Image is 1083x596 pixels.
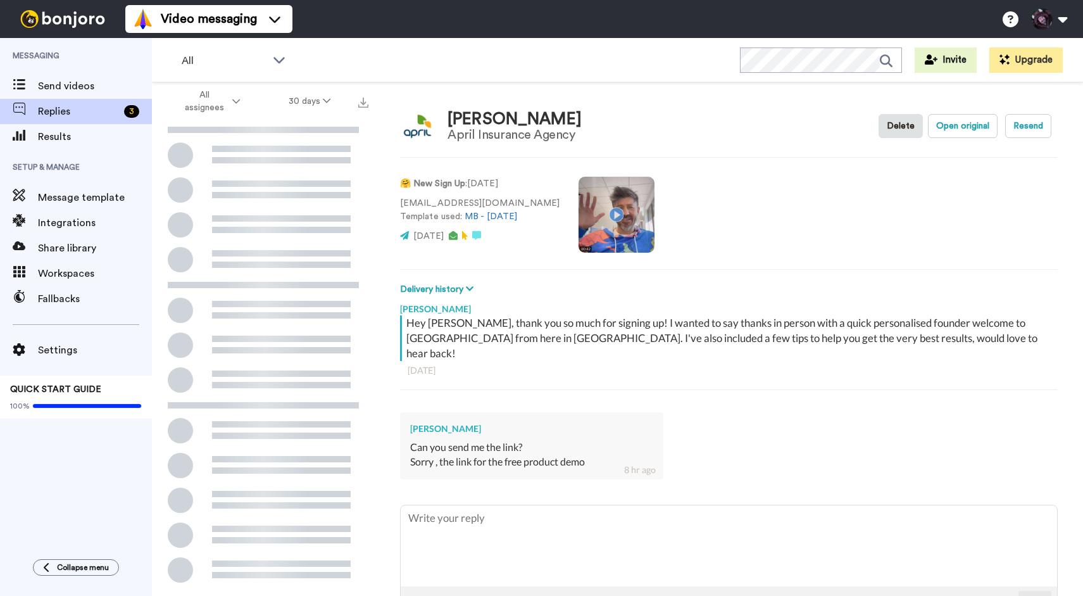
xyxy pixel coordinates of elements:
[178,89,230,114] span: All assignees
[400,177,560,191] p: : [DATE]
[624,464,656,476] div: 8 hr ago
[38,266,152,281] span: Workspaces
[38,79,152,94] span: Send videos
[265,90,355,113] button: 30 days
[38,343,152,358] span: Settings
[448,110,582,129] div: [PERSON_NAME]
[33,559,119,576] button: Collapse menu
[928,114,998,138] button: Open original
[38,215,152,231] span: Integrations
[448,128,582,142] div: April Insurance Agency
[38,190,152,205] span: Message template
[410,440,653,455] div: Can you send me the link?
[400,109,435,144] img: Image of John Oei
[358,98,368,108] img: export.svg
[57,562,109,573] span: Collapse menu
[408,364,1050,377] div: [DATE]
[15,10,110,28] img: bj-logo-header-white.svg
[400,179,465,188] strong: 🤗 New Sign Up
[400,197,560,224] p: [EMAIL_ADDRESS][DOMAIN_NAME] Template used:
[182,53,266,68] span: All
[124,105,139,118] div: 3
[10,385,101,394] span: QUICK START GUIDE
[879,114,923,138] button: Delete
[38,241,152,256] span: Share library
[410,422,653,435] div: [PERSON_NAME]
[989,48,1063,73] button: Upgrade
[10,401,30,411] span: 100%
[1005,114,1051,138] button: Resend
[133,9,153,29] img: vm-color.svg
[38,291,152,307] span: Fallbacks
[915,48,977,73] button: Invite
[38,104,119,119] span: Replies
[354,92,372,111] button: Export all results that match these filters now.
[154,84,265,119] button: All assignees
[465,212,517,221] a: MB - [DATE]
[406,315,1055,361] div: Hey [PERSON_NAME], thank you so much for signing up! I wanted to say thanks in person with a quic...
[413,232,444,241] span: [DATE]
[400,296,1058,315] div: [PERSON_NAME]
[38,129,152,144] span: Results
[400,282,477,296] button: Delivery history
[161,10,257,28] span: Video messaging
[410,455,653,469] div: Sorry , the link for the free product demo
